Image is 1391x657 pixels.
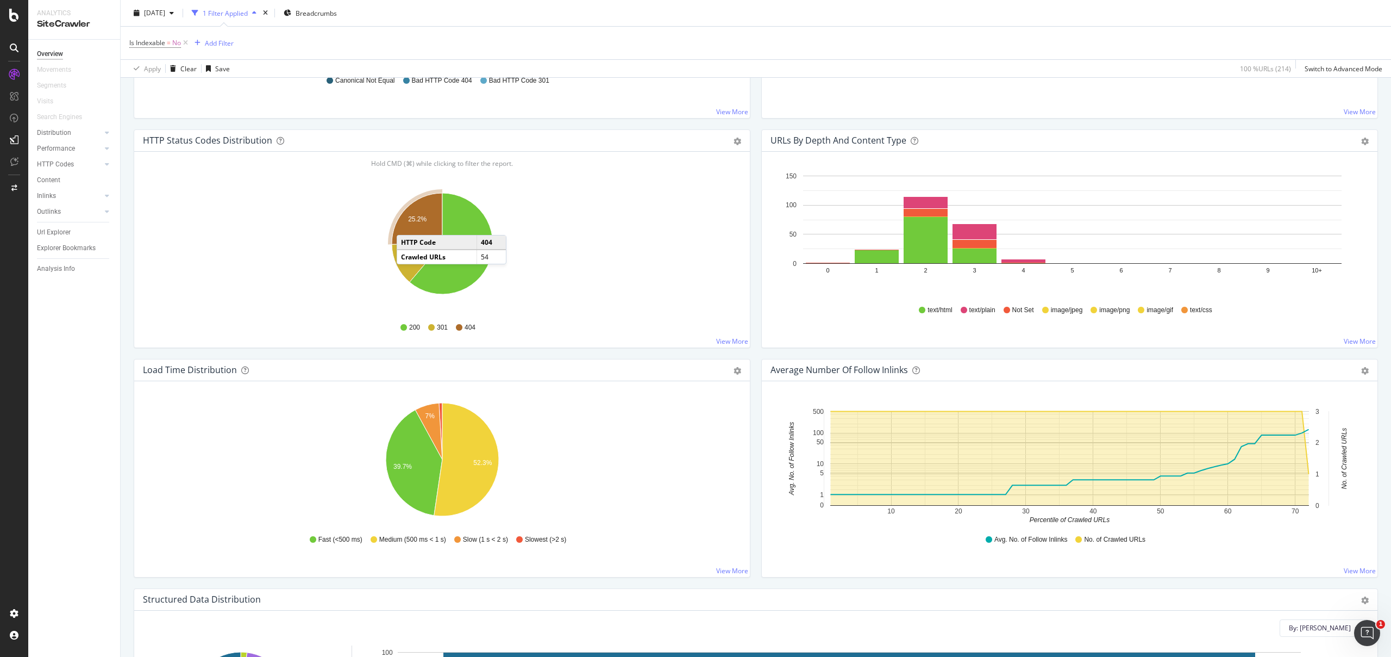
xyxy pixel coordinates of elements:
text: 100 [813,429,824,437]
text: 40 [1089,507,1097,515]
div: Content [37,175,60,186]
div: Apply [144,64,161,73]
span: Fast (<500 ms) [318,535,362,544]
text: 1 [875,267,878,274]
a: Distribution [37,127,102,139]
div: Url Explorer [37,227,71,238]
text: 1 [1315,470,1319,478]
text: Percentile of Crawled URLs [1030,516,1110,523]
span: = [167,38,171,47]
text: 9 [1266,267,1269,274]
a: Content [37,175,112,186]
span: Is Indexable [129,38,165,47]
text: 50 [817,438,824,446]
button: [DATE] [129,4,178,22]
span: Breadcrumbs [296,8,337,17]
span: Bad HTTP Code 404 [412,76,472,85]
text: 6 [1119,267,1123,274]
div: Distribution [37,127,71,139]
span: No. of Crawled URLs [1084,535,1145,544]
text: 2 [924,267,927,274]
div: A chart. [770,399,1369,525]
span: text/css [1190,306,1212,315]
a: Outlinks [37,206,102,218]
div: gear [1361,138,1369,145]
svg: A chart. [143,399,741,525]
div: Save [215,64,230,73]
span: Slow (1 s < 2 s) [463,535,508,544]
button: By: [PERSON_NAME] [1280,619,1369,637]
div: Load Time Distribution [143,364,237,375]
text: 52.3% [473,458,492,466]
span: Avg. No. of Follow Inlinks [994,535,1068,544]
div: Performance [37,143,75,154]
a: View More [1344,107,1376,116]
div: SiteCrawler [37,18,111,30]
a: View More [1344,337,1376,346]
a: Movements [37,64,82,76]
div: URLs by Depth and Content Type [770,135,906,146]
a: Performance [37,143,102,154]
div: Analysis Info [37,263,75,275]
a: Visits [37,96,64,107]
div: gear [734,138,741,145]
text: 10 [887,507,895,515]
a: Search Engines [37,111,93,123]
text: 7 [1168,267,1171,274]
td: HTTP Code [397,235,477,250]
text: 30 [1022,507,1030,515]
a: View More [716,337,748,346]
div: Search Engines [37,111,82,123]
div: Overview [37,48,63,60]
div: Inlinks [37,190,56,202]
iframe: Intercom live chat [1354,620,1380,646]
span: Not Set [1012,306,1034,315]
a: View More [1344,566,1376,575]
div: A chart. [143,187,741,313]
div: Outlinks [37,206,61,218]
text: Avg. No. of Follow Inlinks [788,422,795,496]
span: Medium (500 ms < 1 s) [379,535,446,544]
div: Average Number of Follow Inlinks [770,364,908,375]
div: gear [1361,597,1369,604]
div: Visits [37,96,53,107]
text: 50 [1157,507,1164,515]
span: 1 [1376,620,1385,629]
text: 150 [786,172,797,180]
td: 404 [477,235,506,250]
div: Clear [180,64,197,73]
text: 5 [820,469,824,477]
div: Switch to Advanced Mode [1305,64,1382,73]
span: text/plain [969,306,995,315]
div: HTTP Status Codes Distribution [143,135,272,146]
div: gear [1361,367,1369,375]
div: Explorer Bookmarks [37,243,96,254]
div: Add Filter [205,38,234,47]
text: 3 [1315,408,1319,416]
text: 0 [820,501,824,509]
text: 2 [1315,439,1319,447]
span: Slowest (>2 s) [525,535,566,544]
span: 200 [409,323,420,332]
span: Bad HTTP Code 301 [489,76,549,85]
span: Canonical Not Equal [335,76,394,85]
text: 20 [955,507,962,515]
span: By: Lang [1289,623,1351,633]
text: 4 [1022,267,1025,274]
text: 60 [1224,507,1232,515]
text: 100 [786,201,797,209]
button: Add Filter [190,36,234,49]
span: 404 [465,323,475,332]
button: Breadcrumbs [279,4,341,22]
button: Save [202,60,230,77]
button: Clear [166,60,197,77]
text: 500 [813,408,824,416]
div: A chart. [770,169,1369,295]
div: 1 Filter Applied [203,8,248,17]
text: 39.7% [393,463,412,470]
div: Movements [37,64,71,76]
div: HTTP Codes [37,159,74,170]
td: 54 [477,250,506,264]
text: 7% [425,412,435,420]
